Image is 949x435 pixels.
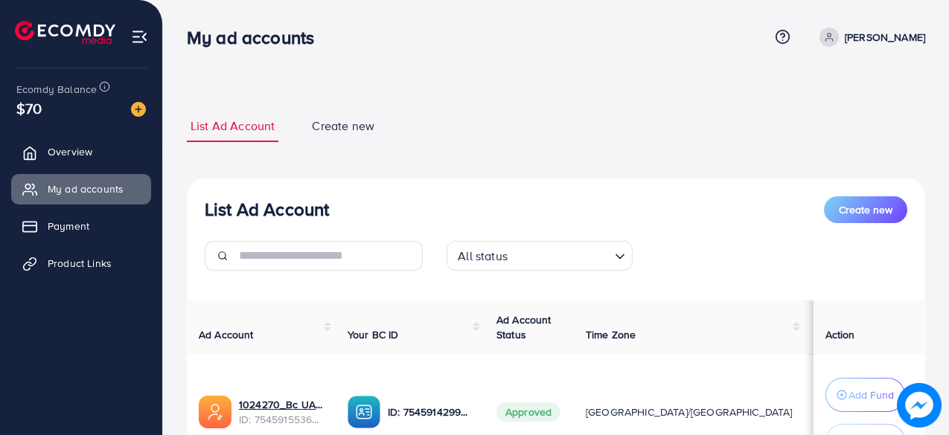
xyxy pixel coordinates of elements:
span: Create new [839,202,892,217]
button: Create new [824,196,907,223]
a: Product Links [11,248,151,278]
p: ID: 7545914299548221448 [388,403,473,421]
span: Time Zone [586,327,636,342]
img: ic-ads-acc.e4c84228.svg [199,396,231,428]
span: Overview [48,144,92,159]
span: $70 [16,97,42,119]
a: Overview [11,137,151,167]
a: [PERSON_NAME] [814,28,925,47]
span: Action [825,327,855,342]
h3: List Ad Account [205,199,329,220]
span: [GEOGRAPHIC_DATA]/[GEOGRAPHIC_DATA] [586,405,793,419]
p: Add Fund [849,386,894,404]
span: ID: 7545915536356278280 [239,412,324,427]
img: image [131,102,146,117]
span: Payment [48,219,89,233]
span: Approved [496,402,560,422]
button: Add Fund [825,378,905,412]
span: Create new [312,117,374,135]
div: <span class='underline'>1024270_Bc UAE10kkk_1756920945833</span></br>7545915536356278280 [239,397,324,428]
span: My ad accounts [48,181,124,196]
img: logo [15,21,115,44]
span: Product Links [48,256,112,271]
input: Search for option [512,242,609,267]
img: ic-ba-acc.ded83a64.svg [348,396,380,428]
a: Payment [11,211,151,241]
span: Ecomdy Balance [16,82,97,97]
img: menu [131,28,148,45]
span: All status [455,245,511,267]
div: Search for option [447,241,633,271]
span: Ad Account Status [496,312,552,342]
p: [PERSON_NAME] [845,28,925,46]
a: 1024270_Bc UAE10kkk_1756920945833 [239,397,324,412]
span: List Ad Account [191,117,275,135]
h3: My ad accounts [187,27,326,48]
img: image [897,383,942,428]
a: My ad accounts [11,174,151,204]
span: Ad Account [199,327,254,342]
span: Your BC ID [348,327,399,342]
